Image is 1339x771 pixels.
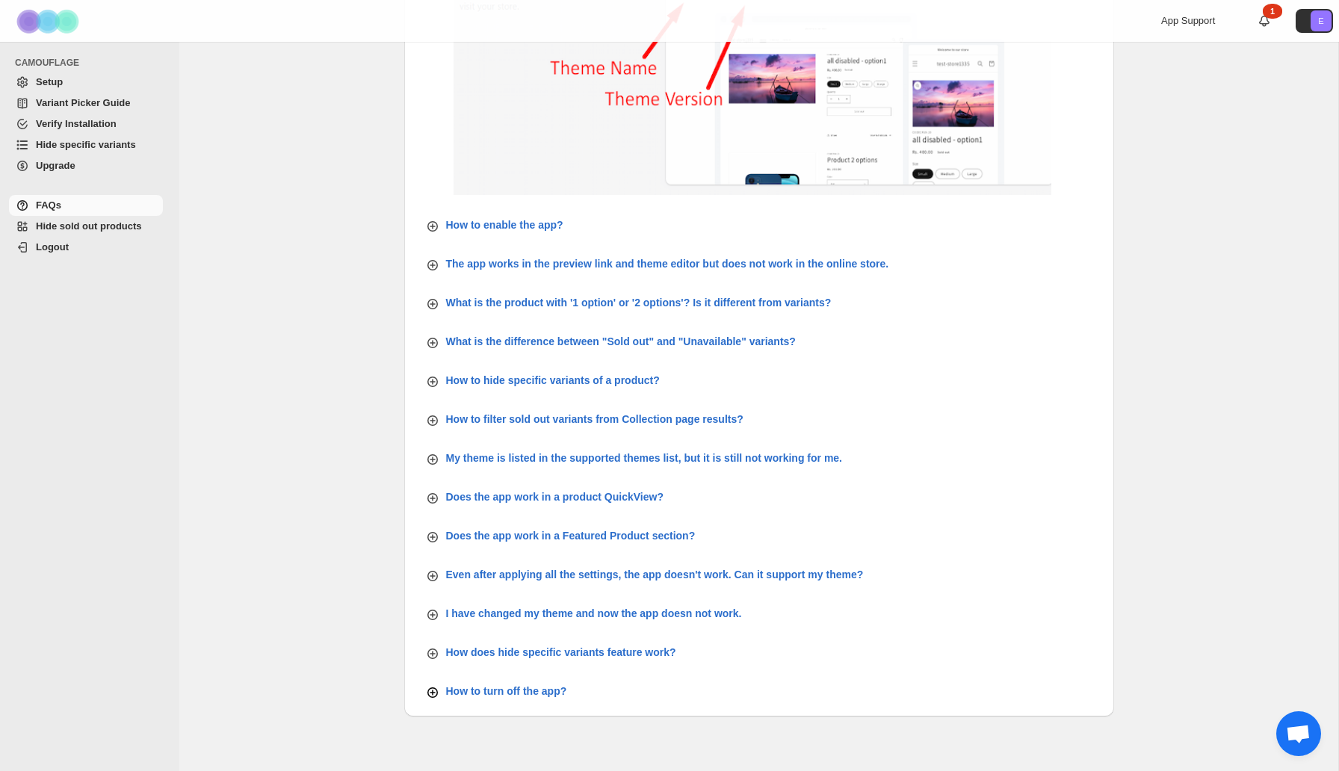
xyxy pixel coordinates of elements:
button: How to enable the app? [416,211,1102,238]
button: Even after applying all the settings, the app doesn't work. Can it support my theme? [416,561,1102,588]
p: How to enable the app? [446,217,563,232]
span: Setup [36,76,63,87]
p: How to filter sold out variants from Collection page results? [446,412,743,427]
span: Variant Picker Guide [36,97,130,108]
button: What is the difference between "Sold out" and "Unavailable" variants? [416,328,1102,355]
a: Setup [9,72,163,93]
span: Hide specific variants [36,139,136,150]
img: Camouflage [12,1,87,42]
span: Verify Installation [36,118,117,129]
a: Hide specific variants [9,134,163,155]
button: I have changed my theme and now the app doesn not work. [416,600,1102,627]
p: How to hide specific variants of a product? [446,373,660,388]
p: I have changed my theme and now the app doesn not work. [446,606,742,621]
button: My theme is listed in the supported themes list, but it is still not working for me. [416,445,1102,471]
p: The app works in the preview link and theme editor but does not work in the online store. [446,256,889,271]
a: Verify Installation [9,114,163,134]
span: Hide sold out products [36,220,142,232]
p: What is the difference between "Sold out" and "Unavailable" variants? [446,334,796,349]
a: Open chat [1276,711,1321,756]
a: FAQs [9,195,163,216]
button: Avatar with initials E [1296,9,1333,33]
button: Does the app work in a Featured Product section? [416,522,1102,549]
span: CAMOUFLAGE [15,57,169,69]
a: 1 [1257,13,1272,28]
button: How to turn off the app? [416,678,1102,705]
a: Logout [9,237,163,258]
p: Does the app work in a product QuickView? [446,489,664,504]
a: Upgrade [9,155,163,176]
span: Logout [36,241,69,253]
button: How to hide specific variants of a product? [416,367,1102,394]
a: Variant Picker Guide [9,93,163,114]
a: Hide sold out products [9,216,163,237]
button: How to filter sold out variants from Collection page results? [416,406,1102,433]
p: Even after applying all the settings, the app doesn't work. Can it support my theme? [446,567,864,582]
button: What is the product with '1 option' or '2 options'? Is it different from variants? [416,289,1102,316]
button: How does hide specific variants feature work? [416,639,1102,666]
p: How does hide specific variants feature work? [446,645,676,660]
text: E [1318,16,1323,25]
button: The app works in the preview link and theme editor but does not work in the online store. [416,250,1102,277]
p: What is the product with '1 option' or '2 options'? Is it different from variants? [446,295,832,310]
div: 1 [1263,4,1282,19]
button: Does the app work in a product QuickView? [416,483,1102,510]
span: FAQs [36,199,61,211]
p: My theme is listed in the supported themes list, but it is still not working for me. [446,450,843,465]
span: App Support [1161,15,1215,26]
span: Avatar with initials E [1311,10,1332,31]
p: Does the app work in a Featured Product section? [446,528,696,543]
span: Upgrade [36,160,75,171]
p: How to turn off the app? [446,684,567,699]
